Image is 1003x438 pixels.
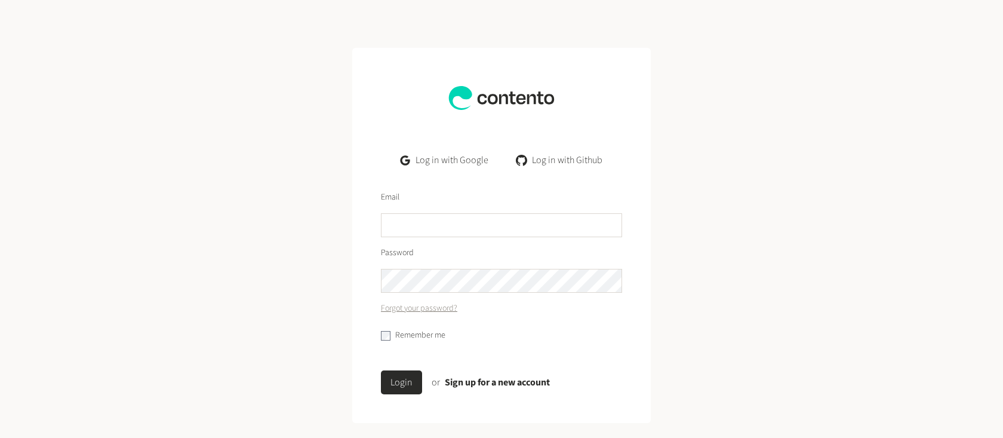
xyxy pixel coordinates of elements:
[391,148,498,172] a: Log in with Google
[395,329,445,342] label: Remember me
[432,376,440,389] span: or
[445,376,550,389] a: Sign up for a new account
[381,370,422,394] button: Login
[507,148,612,172] a: Log in with Github
[381,302,457,315] a: Forgot your password?
[381,247,414,259] label: Password
[381,191,399,204] label: Email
